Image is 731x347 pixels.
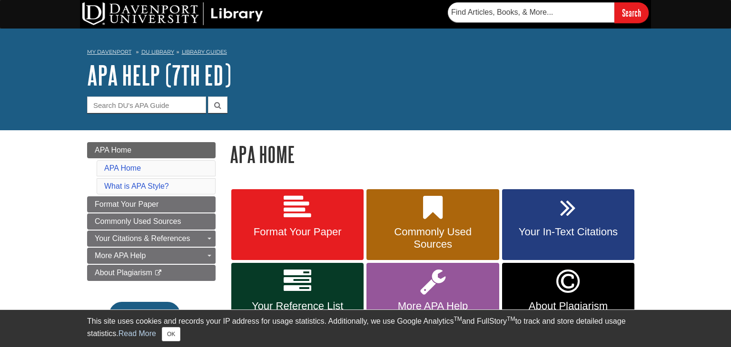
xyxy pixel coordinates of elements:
[95,200,158,208] span: Format Your Paper
[502,189,634,260] a: Your In-Text Citations
[109,302,180,328] button: En español
[95,146,131,154] span: APA Home
[154,270,162,276] i: This link opens in a new window
[238,300,356,312] span: Your Reference List
[374,226,492,251] span: Commonly Used Sources
[231,189,364,260] a: Format Your Paper
[614,2,649,23] input: Search
[87,265,216,281] a: About Plagiarism
[87,248,216,264] a: More APA Help
[507,316,515,322] sup: TM
[230,142,644,166] h1: APA Home
[374,300,492,312] span: More APA Help
[509,300,627,312] span: About Plagiarism
[366,189,499,260] a: Commonly Used Sources
[509,226,627,238] span: Your In-Text Citations
[104,164,141,172] a: APA Home
[162,327,180,341] button: Close
[454,316,462,322] sup: TM
[87,231,216,247] a: Your Citations & References
[182,48,227,55] a: Library Guides
[448,2,649,23] form: Searches DU Library's articles, books, and more
[95,269,152,277] span: About Plagiarism
[87,48,131,56] a: My Davenport
[119,329,156,337] a: Read More
[87,96,206,113] input: Search DU's APA Guide
[366,263,499,336] a: More APA Help
[448,2,614,22] input: Find Articles, Books, & More...
[87,142,216,158] a: APA Home
[238,226,356,238] span: Format Your Paper
[87,213,216,230] a: Commonly Used Sources
[95,234,190,242] span: Your Citations & References
[141,48,174,55] a: DU Library
[82,2,263,25] img: DU Library
[87,46,644,61] nav: breadcrumb
[87,196,216,212] a: Format Your Paper
[95,251,146,260] span: More APA Help
[87,316,644,341] div: This site uses cookies and records your IP address for usage statistics. Additionally, we use Goo...
[87,142,216,344] div: Guide Page Menu
[231,263,364,336] a: Your Reference List
[104,182,169,190] a: What is APA Style?
[87,60,231,90] a: APA Help (7th Ed)
[502,263,634,336] a: Link opens in new window
[95,217,181,225] span: Commonly Used Sources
